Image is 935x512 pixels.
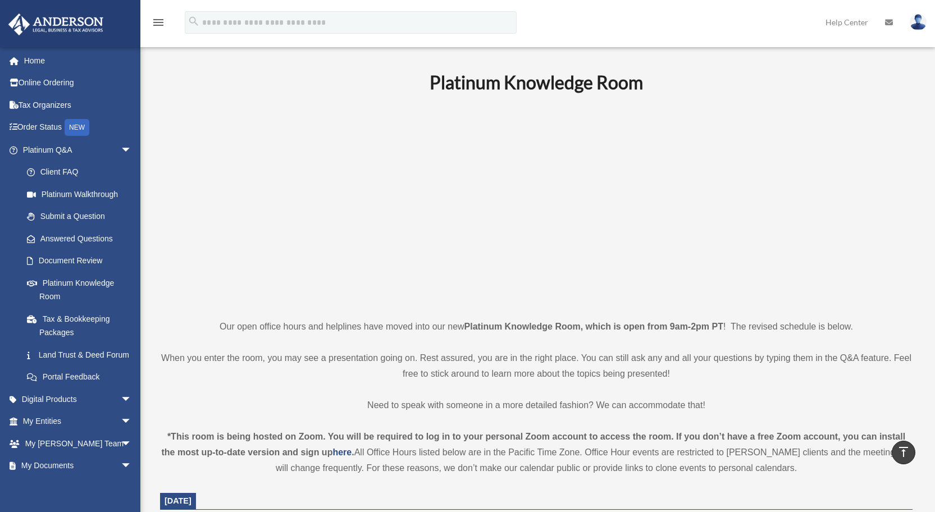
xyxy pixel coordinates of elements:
[368,108,705,298] iframe: 231110_Toby_KnowledgeRoom
[16,227,149,250] a: Answered Questions
[121,388,143,411] span: arrow_drop_down
[8,139,149,161] a: Platinum Q&Aarrow_drop_down
[121,432,143,455] span: arrow_drop_down
[352,447,354,457] strong: .
[16,344,149,366] a: Land Trust & Deed Forum
[65,119,89,136] div: NEW
[16,161,149,184] a: Client FAQ
[910,14,927,30] img: User Pic
[160,350,913,382] p: When you enter the room, you may see a presentation going on. Rest assured, you are in the right ...
[152,20,165,29] a: menu
[8,432,149,455] a: My [PERSON_NAME] Teamarrow_drop_down
[16,183,149,205] a: Platinum Walkthrough
[16,250,149,272] a: Document Review
[8,116,149,139] a: Order StatusNEW
[332,447,352,457] a: here
[8,388,149,410] a: Digital Productsarrow_drop_down
[160,397,913,413] p: Need to speak with someone in a more detailed fashion? We can accommodate that!
[162,432,906,457] strong: *This room is being hosted on Zoom. You will be required to log in to your personal Zoom account ...
[16,205,149,228] a: Submit a Question
[8,455,149,477] a: My Documentsarrow_drop_down
[892,441,915,464] a: vertical_align_top
[430,71,643,93] b: Platinum Knowledge Room
[121,139,143,162] span: arrow_drop_down
[8,72,149,94] a: Online Ordering
[464,322,723,331] strong: Platinum Knowledge Room, which is open from 9am-2pm PT
[8,94,149,116] a: Tax Organizers
[152,16,165,29] i: menu
[165,496,191,505] span: [DATE]
[121,455,143,478] span: arrow_drop_down
[16,272,143,308] a: Platinum Knowledge Room
[8,410,149,433] a: My Entitiesarrow_drop_down
[16,308,149,344] a: Tax & Bookkeeping Packages
[5,13,107,35] img: Anderson Advisors Platinum Portal
[16,366,149,388] a: Portal Feedback
[121,410,143,433] span: arrow_drop_down
[160,429,913,476] div: All Office Hours listed below are in the Pacific Time Zone. Office Hour events are restricted to ...
[8,49,149,72] a: Home
[160,319,913,335] p: Our open office hours and helplines have moved into our new ! The revised schedule is below.
[897,445,910,459] i: vertical_align_top
[188,15,200,28] i: search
